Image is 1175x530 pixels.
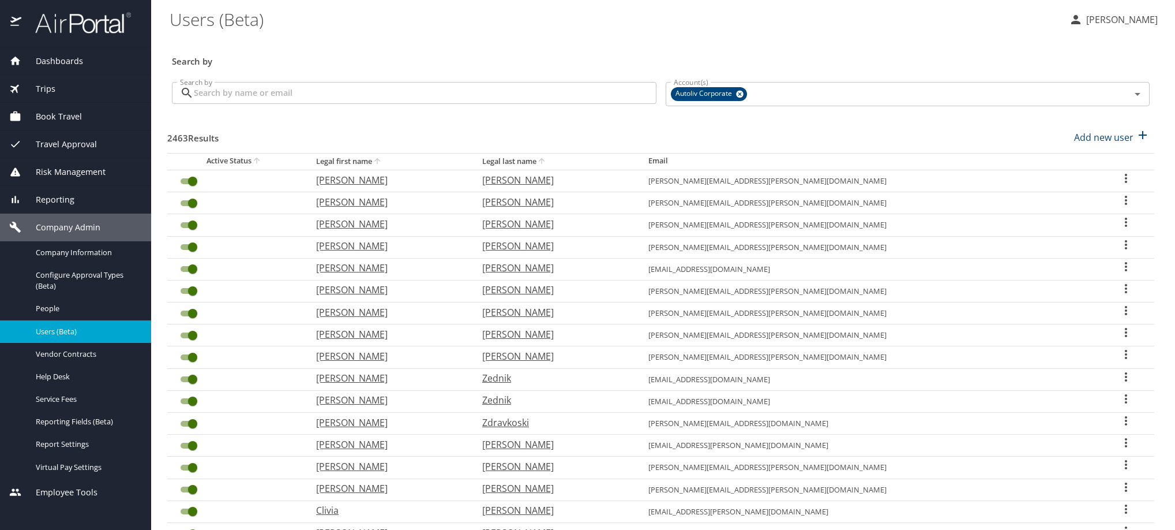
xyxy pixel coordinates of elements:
p: Add new user [1074,130,1133,144]
span: Configure Approval Types (Beta) [36,270,137,292]
button: [PERSON_NAME] [1064,9,1162,30]
p: Zdravkoski [482,416,625,430]
p: [PERSON_NAME] [316,349,459,363]
span: Employee Tools [21,486,97,499]
span: Company Admin [21,221,100,234]
p: [PERSON_NAME] [316,305,459,319]
h3: Search by [172,48,1150,68]
td: [PERSON_NAME][EMAIL_ADDRESS][PERSON_NAME][DOMAIN_NAME] [639,192,1098,214]
td: [PERSON_NAME][EMAIL_ADDRESS][PERSON_NAME][DOMAIN_NAME] [639,214,1098,236]
span: People [36,303,137,314]
span: Book Travel [21,110,82,123]
th: Legal last name [473,153,639,170]
p: [PERSON_NAME] [482,173,625,187]
span: Risk Management [21,166,106,178]
button: sort [536,156,548,167]
span: Company Information [36,247,137,258]
button: sort [251,156,263,167]
td: [PERSON_NAME][EMAIL_ADDRESS][PERSON_NAME][DOMAIN_NAME] [639,236,1098,258]
td: [EMAIL_ADDRESS][DOMAIN_NAME] [639,390,1098,412]
span: Service Fees [36,394,137,405]
td: [EMAIL_ADDRESS][DOMAIN_NAME] [639,258,1098,280]
td: [PERSON_NAME][EMAIL_ADDRESS][PERSON_NAME][DOMAIN_NAME] [639,457,1098,479]
p: [PERSON_NAME] [482,438,625,451]
p: [PERSON_NAME] [482,327,625,341]
p: [PERSON_NAME] [482,349,625,363]
span: Travel Approval [21,138,97,151]
p: [PERSON_NAME] [316,438,459,451]
button: Open [1129,86,1146,102]
span: Reporting [21,193,74,206]
p: [PERSON_NAME] [482,482,625,495]
p: [PERSON_NAME] [316,261,459,275]
td: [EMAIL_ADDRESS][DOMAIN_NAME] [639,368,1098,390]
p: [PERSON_NAME] [316,239,459,253]
span: Report Settings [36,439,137,450]
p: [PERSON_NAME] [316,482,459,495]
p: [PERSON_NAME] [316,173,459,187]
th: Email [639,153,1098,170]
p: [PERSON_NAME] [482,460,625,473]
td: [PERSON_NAME][EMAIL_ADDRESS][PERSON_NAME][DOMAIN_NAME] [639,170,1098,192]
h1: Users (Beta) [170,1,1060,37]
p: [PERSON_NAME] [316,327,459,341]
span: Vendor Contracts [36,349,137,360]
span: Reporting Fields (Beta) [36,416,137,427]
input: Search by name or email [194,82,656,104]
p: [PERSON_NAME] [316,416,459,430]
p: [PERSON_NAME] [482,195,625,209]
button: Add new user [1069,125,1154,150]
p: [PERSON_NAME] [482,261,625,275]
td: [PERSON_NAME][EMAIL_ADDRESS][PERSON_NAME][DOMAIN_NAME] [639,303,1098,324]
td: [PERSON_NAME][EMAIL_ADDRESS][PERSON_NAME][DOMAIN_NAME] [639,280,1098,302]
td: [PERSON_NAME][EMAIL_ADDRESS][PERSON_NAME][DOMAIN_NAME] [639,479,1098,501]
img: airportal-logo.png [22,12,131,34]
th: Active Status [167,153,307,170]
span: Virtual Pay Settings [36,462,137,473]
p: [PERSON_NAME] [316,460,459,473]
td: [PERSON_NAME][EMAIL_ADDRESS][PERSON_NAME][DOMAIN_NAME] [639,346,1098,368]
img: icon-airportal.png [10,12,22,34]
p: [PERSON_NAME] [482,305,625,319]
h3: 2463 Results [167,125,219,145]
span: Users (Beta) [36,326,137,337]
p: [PERSON_NAME] [482,239,625,253]
span: Dashboards [21,55,83,68]
td: [PERSON_NAME][EMAIL_ADDRESS][PERSON_NAME][DOMAIN_NAME] [639,324,1098,346]
td: [EMAIL_ADDRESS][PERSON_NAME][DOMAIN_NAME] [639,501,1098,522]
p: [PERSON_NAME] [316,283,459,297]
td: [EMAIL_ADDRESS][PERSON_NAME][DOMAIN_NAME] [639,435,1098,457]
p: [PERSON_NAME] [482,217,625,231]
p: Clivia [316,503,459,517]
p: [PERSON_NAME] [316,217,459,231]
p: Zednik [482,393,625,407]
button: sort [372,156,384,167]
p: [PERSON_NAME] [316,195,459,209]
p: [PERSON_NAME] [482,283,625,297]
th: Legal first name [307,153,473,170]
span: Autoliv Corporate [671,88,739,100]
span: Help Desk [36,371,137,382]
p: [PERSON_NAME] [316,371,459,385]
p: [PERSON_NAME] [482,503,625,517]
td: [PERSON_NAME][EMAIL_ADDRESS][DOMAIN_NAME] [639,413,1098,435]
p: [PERSON_NAME] [1083,13,1158,27]
p: [PERSON_NAME] [316,393,459,407]
span: Trips [21,83,55,95]
div: Autoliv Corporate [671,87,747,101]
p: Zednik [482,371,625,385]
